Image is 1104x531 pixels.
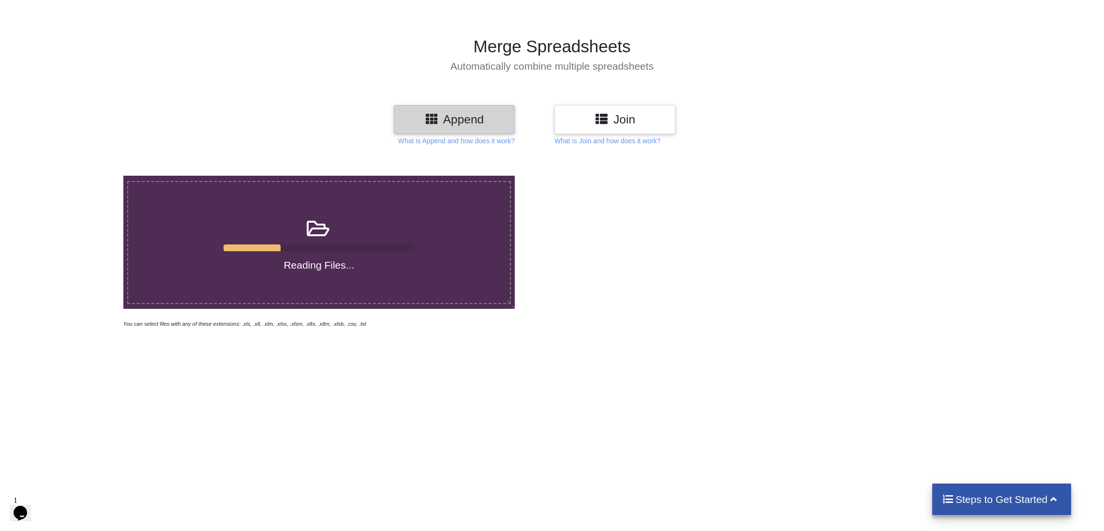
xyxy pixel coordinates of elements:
[398,136,515,146] p: What is Append and how does it work?
[10,492,41,521] iframe: chat widget
[562,112,668,126] h3: Join
[128,259,510,271] h4: Reading Files...
[942,493,1061,505] h4: Steps to Get Started
[401,112,507,126] h3: Append
[123,321,366,327] i: You can select files with any of these extensions: .xls, .xlt, .xlm, .xlsx, .xlsm, .xltx, .xltm, ...
[554,136,660,146] p: What is Join and how does it work?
